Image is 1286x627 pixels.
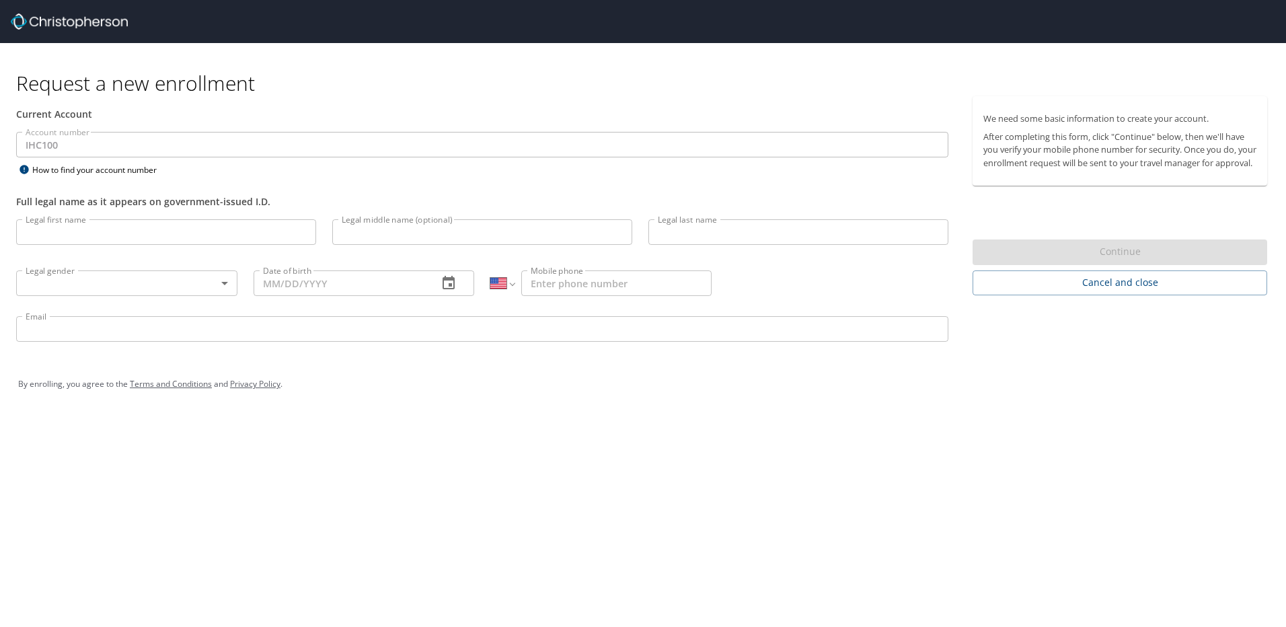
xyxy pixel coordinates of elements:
[983,131,1256,170] p: After completing this form, click "Continue" below, then we'll have you verify your mobile phone ...
[16,70,1278,96] h1: Request a new enrollment
[254,270,428,296] input: MM/DD/YYYY
[11,13,128,30] img: cbt logo
[16,194,948,209] div: Full legal name as it appears on government-issued I.D.
[983,112,1256,125] p: We need some basic information to create your account.
[130,378,212,390] a: Terms and Conditions
[521,270,712,296] input: Enter phone number
[16,270,237,296] div: ​
[973,270,1267,295] button: Cancel and close
[18,367,1268,401] div: By enrolling, you agree to the and .
[16,107,948,121] div: Current Account
[230,378,280,390] a: Privacy Policy
[983,274,1256,291] span: Cancel and close
[16,161,184,178] div: How to find your account number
